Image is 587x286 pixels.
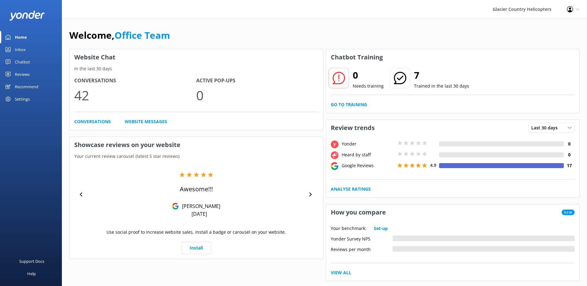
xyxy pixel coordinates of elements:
p: Trained in the last 30 days [414,83,469,89]
div: Support Docs [19,255,44,267]
div: Heard by staff [340,151,396,158]
p: In the last 30 days [70,65,323,72]
a: Conversations [74,118,111,125]
h4: 0 [564,141,575,147]
h3: Chatbot Training [326,49,387,65]
div: Reviews per month [331,246,393,252]
h1: Welcome, [69,28,170,43]
span: 4.9 [430,162,436,168]
a: Office Team [114,29,170,41]
div: Home [15,31,27,43]
a: Install [182,242,211,254]
p: [DATE] [192,210,207,217]
a: Analyse Ratings [331,186,371,193]
h4: Conversations [74,77,196,85]
h4: 17 [564,162,575,169]
div: Recommend [15,80,38,93]
span: Last 30 days [531,124,561,131]
h4: 0 [564,151,575,158]
div: Inbox [15,43,26,56]
a: View All [331,269,351,276]
p: 42 [74,85,196,106]
p: Needs training [353,83,384,89]
h3: How you compare [326,204,391,220]
div: Yonder Survey NPS [331,236,393,241]
div: Settings [15,93,30,105]
div: Help [27,267,36,280]
p: Your benchmark: [331,225,366,232]
div: Reviews [15,68,30,80]
h3: Website Chat [70,49,323,65]
p: Awesome!!! [180,185,213,193]
p: Use social proof to increase website sales. Install a badge or carousel on your website. [106,229,286,236]
img: yonder-white-logo.png [9,11,45,21]
div: Yonder [340,141,396,147]
a: Set-up [374,225,388,232]
a: Go to Training [331,101,367,108]
h4: Active Pop-ups [196,77,318,85]
p: Your current review carousel (latest 5 star reviews) [70,153,323,160]
h3: Review trends [326,120,379,136]
div: Chatbot [15,56,30,68]
h3: Showcase reviews on your website [70,137,323,153]
div: Google Reviews [340,162,396,169]
p: 0 [196,85,318,106]
h2: 7 [414,68,469,83]
span: New [562,210,575,215]
img: Google Reviews [172,203,179,210]
h2: 0 [353,68,384,83]
a: Website Messages [125,118,167,125]
p: [PERSON_NAME] [179,203,220,210]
